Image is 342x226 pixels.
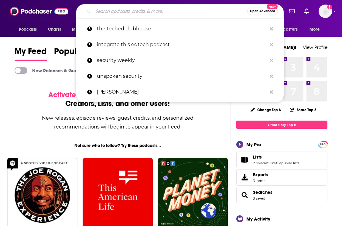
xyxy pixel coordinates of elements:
[238,156,251,164] a: Lists
[15,46,47,61] a: My Feed
[287,6,297,16] a: Show notifications dropdown
[246,142,261,147] div: My Pro
[265,24,306,35] button: open menu
[302,6,311,16] a: Show notifications dropdown
[72,25,94,34] span: Monitoring
[253,179,268,183] span: 3 items
[15,67,94,74] a: New Releases & Guests Only
[97,68,267,84] p: unspoken security
[303,44,327,50] a: View Profile
[54,46,106,61] a: Popular Feed
[93,6,247,16] input: Search podcasts, credits, & more...
[253,190,272,195] a: Searches
[253,154,262,160] span: Lists
[236,152,327,168] span: Lists
[97,53,267,68] p: security weekly
[48,90,111,99] span: Activate your Feed
[76,68,284,84] a: unspoken security
[76,21,284,37] a: the teched clubhouse
[68,24,101,35] button: open menu
[19,25,37,34] span: Podcasts
[319,5,332,18] button: Show profile menu
[54,46,106,60] span: Popular Feed
[236,121,327,129] a: Create My Top 8
[36,114,200,131] div: New releases, episode reviews, guest credits, and personalized recommendations will begin to appe...
[236,187,327,203] span: Searches
[310,25,320,34] span: More
[253,172,268,177] span: Exports
[327,5,332,9] svg: Add a profile image
[250,10,275,13] span: Open Advanced
[289,104,317,116] button: Share Top 8
[44,24,65,35] a: Charts
[305,24,327,35] button: open menu
[97,21,267,37] p: the teched clubhouse
[15,24,45,35] button: open menu
[5,143,231,148] div: Not sure who to follow? Try these podcasts...
[247,8,278,15] button: Open AdvancedNew
[319,142,327,147] span: PRO
[36,91,200,108] div: by following Podcasts, Creators, Lists, and other Users!
[76,84,284,100] a: [PERSON_NAME]
[76,37,284,53] a: integrate this edtech podcast
[253,154,299,160] a: Lists
[247,106,285,114] button: Change Top 8
[48,25,61,34] span: Charts
[15,46,47,60] span: My Feed
[97,37,267,53] p: integrate this edtech podcast
[276,161,299,165] a: 0 episode lists
[76,4,284,18] div: Search podcasts, credits, & more...
[319,142,327,146] a: PRO
[238,173,251,182] span: Exports
[319,5,332,18] img: User Profile
[76,53,284,68] a: security weekly
[97,84,267,100] p: dustin sutton
[319,5,332,18] span: Logged in as RobinBectel
[10,5,68,17] img: Podchaser - Follow, Share and Rate Podcasts
[253,196,265,200] a: 3 saved
[238,191,251,199] a: Searches
[246,216,270,222] div: My Activity
[253,161,275,165] a: 2 podcast lists
[236,169,327,186] a: Exports
[267,4,278,9] span: New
